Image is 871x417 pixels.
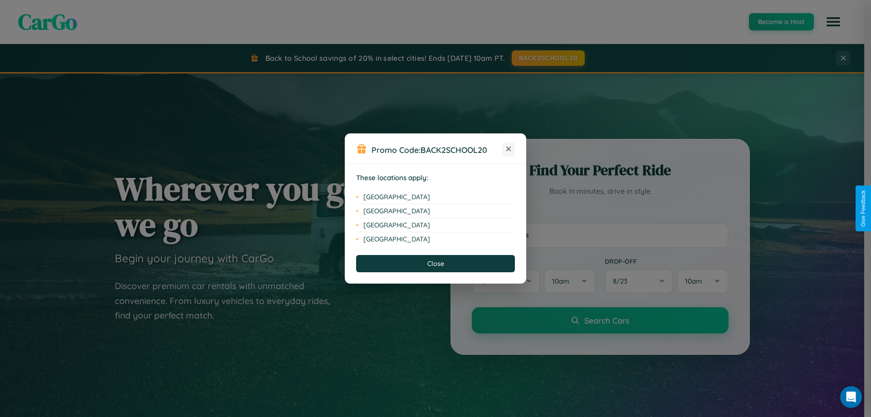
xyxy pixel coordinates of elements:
[421,145,487,155] b: BACK2SCHOOL20
[356,218,515,232] li: [GEOGRAPHIC_DATA]
[356,232,515,246] li: [GEOGRAPHIC_DATA]
[356,255,515,272] button: Close
[356,173,428,182] strong: These locations apply:
[840,386,862,408] div: Open Intercom Messenger
[356,204,515,218] li: [GEOGRAPHIC_DATA]
[860,190,866,227] div: Give Feedback
[372,145,502,155] h3: Promo Code:
[356,190,515,204] li: [GEOGRAPHIC_DATA]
